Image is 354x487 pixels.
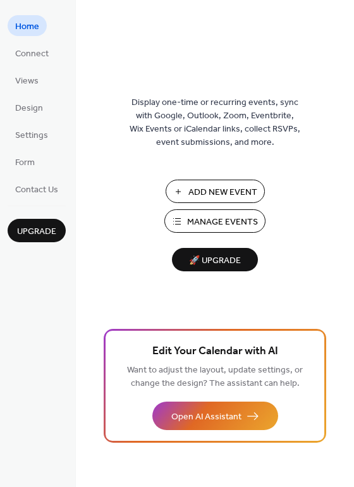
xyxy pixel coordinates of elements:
[127,362,303,392] span: Want to adjust the layout, update settings, or change the design? The assistant can help.
[15,47,49,61] span: Connect
[171,410,241,424] span: Open AI Assistant
[166,180,265,203] button: Add New Event
[8,219,66,242] button: Upgrade
[8,15,47,36] a: Home
[152,343,278,361] span: Edit Your Calendar with AI
[15,102,43,115] span: Design
[8,178,66,199] a: Contact Us
[188,186,257,199] span: Add New Event
[8,70,46,90] a: Views
[180,252,250,269] span: 🚀 Upgrade
[8,97,51,118] a: Design
[8,151,42,172] a: Form
[187,216,258,229] span: Manage Events
[15,75,39,88] span: Views
[15,183,58,197] span: Contact Us
[172,248,258,271] button: 🚀 Upgrade
[164,209,265,233] button: Manage Events
[15,20,39,34] span: Home
[15,129,48,142] span: Settings
[17,225,56,238] span: Upgrade
[8,42,56,63] a: Connect
[8,124,56,145] a: Settings
[15,156,35,170] span: Form
[152,402,278,430] button: Open AI Assistant
[130,96,300,149] span: Display one-time or recurring events, sync with Google, Outlook, Zoom, Eventbrite, Wix Events or ...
